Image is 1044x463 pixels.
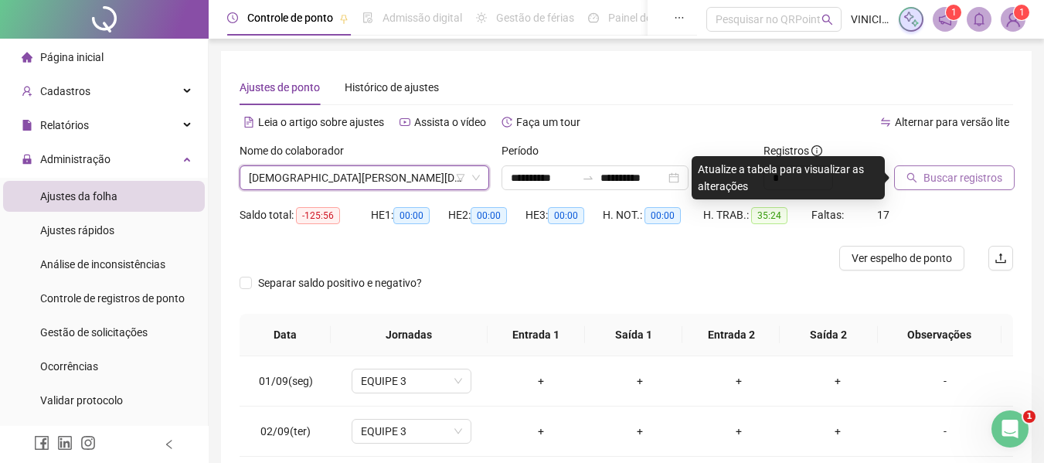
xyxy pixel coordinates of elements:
[40,51,104,63] span: Página inicial
[34,435,49,451] span: facebook
[780,314,877,356] th: Saída 2
[692,156,885,199] div: Atualize a tabela para visualizar as alterações
[903,11,920,28] img: sparkle-icon.fc2bf0ac1784a2077858766a79e2daf3.svg
[400,117,410,128] span: youtube
[22,120,32,131] span: file
[502,117,512,128] span: history
[40,190,117,203] span: Ajustes da folha
[448,206,525,224] div: HE 2:
[247,12,333,24] span: Controle de ponto
[362,12,373,23] span: file-done
[227,12,238,23] span: clock-circle
[1023,410,1035,423] span: 1
[951,7,957,18] span: 1
[801,373,875,390] div: +
[972,12,986,26] span: bell
[164,439,175,450] span: left
[877,209,889,221] span: 17
[296,207,340,224] span: -125:56
[393,207,430,224] span: 00:00
[703,206,811,224] div: H. TRAB.:
[371,206,448,224] div: HE 1:
[22,154,32,165] span: lock
[525,206,603,224] div: HE 3:
[899,373,991,390] div: -
[608,12,668,24] span: Painel do DP
[22,52,32,63] span: home
[682,314,780,356] th: Entrada 2
[923,169,1002,186] span: Buscar registros
[40,258,165,271] span: Análise de inconsistências
[456,173,465,182] span: filter
[496,12,574,24] span: Gestão de férias
[582,172,594,184] span: swap-right
[260,425,311,437] span: 02/09(ter)
[40,292,185,305] span: Controle de registros de ponto
[811,145,822,156] span: info-circle
[40,153,111,165] span: Administração
[852,250,952,267] span: Ver espelho de ponto
[894,165,1015,190] button: Buscar registros
[40,394,123,407] span: Validar protocolo
[801,423,875,440] div: +
[471,207,507,224] span: 00:00
[240,81,320,94] span: Ajustes de ponto
[811,209,846,221] span: Faltas:
[80,435,96,451] span: instagram
[40,224,114,237] span: Ajustes rápidos
[603,373,677,390] div: +
[504,373,578,390] div: +
[585,314,682,356] th: Saída 1
[22,86,32,97] span: user-add
[40,360,98,373] span: Ocorrências
[851,11,889,28] span: VINICIUS
[674,12,685,23] span: ellipsis
[259,375,313,387] span: 01/09(seg)
[345,81,439,94] span: Histórico de ajustes
[702,373,776,390] div: +
[476,12,487,23] span: sun
[240,142,354,159] label: Nome do colaborador
[895,116,1009,128] span: Alternar para versão lite
[1019,7,1025,18] span: 1
[1001,8,1025,31] img: 59819
[603,423,677,440] div: +
[471,173,481,182] span: down
[880,117,891,128] span: swap
[258,116,384,128] span: Leia o artigo sobre ajustes
[339,14,349,23] span: pushpin
[644,207,681,224] span: 00:00
[946,5,961,20] sup: 1
[502,142,549,159] label: Período
[40,85,90,97] span: Cadastros
[702,423,776,440] div: +
[414,116,486,128] span: Assista o vídeo
[751,207,787,224] span: 35:24
[1014,5,1029,20] sup: Atualize o seu contato no menu Meus Dados
[995,252,1007,264] span: upload
[488,314,585,356] th: Entrada 1
[243,117,254,128] span: file-text
[331,314,488,356] th: Jornadas
[361,369,462,393] span: EQUIPE 3
[249,166,480,189] span: CRISTIANO DOS SANTOS DE JESUS
[240,206,371,224] div: Saldo total:
[938,12,952,26] span: notification
[504,423,578,440] div: +
[603,206,703,224] div: H. NOT.:
[252,274,428,291] span: Separar saldo positivo e negativo?
[899,423,991,440] div: -
[57,435,73,451] span: linkedin
[40,119,89,131] span: Relatórios
[548,207,584,224] span: 00:00
[906,172,917,183] span: search
[878,314,1001,356] th: Observações
[582,172,594,184] span: to
[516,116,580,128] span: Faça um tour
[991,410,1029,448] iframe: Intercom live chat
[763,142,822,159] span: Registros
[40,326,148,339] span: Gestão de solicitações
[821,14,833,26] span: search
[839,246,964,271] button: Ver espelho de ponto
[361,420,462,443] span: EQUIPE 3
